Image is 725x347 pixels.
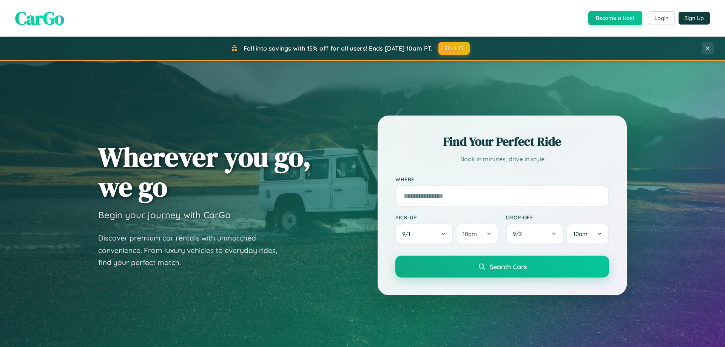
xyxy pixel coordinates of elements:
[679,12,710,25] button: Sign Up
[244,45,433,52] span: Fall into savings with 15% off for all users! Ends [DATE] 10am PT.
[648,11,675,25] button: Login
[395,176,609,182] label: Where
[98,209,231,221] h3: Begin your journey with CarGo
[566,224,609,244] button: 10am
[395,256,609,278] button: Search Cars
[402,230,414,238] span: 9 / 1
[456,224,498,244] button: 10am
[98,142,311,202] h1: Wherever you go, we go
[506,214,609,221] label: Drop-off
[395,214,498,221] label: Pick-up
[513,230,526,238] span: 9 / 2
[395,224,453,244] button: 9/1
[463,230,477,238] span: 10am
[98,232,287,269] p: Discover premium car rentals with unmatched convenience. From luxury vehicles to everyday rides, ...
[395,133,609,150] h2: Find Your Perfect Ride
[395,154,609,165] p: Book in minutes, drive in style
[489,262,527,271] span: Search Cars
[588,11,642,25] button: Become a Host
[506,224,563,244] button: 9/2
[573,230,588,238] span: 10am
[438,42,470,55] button: FALL15
[15,6,64,31] span: CarGo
